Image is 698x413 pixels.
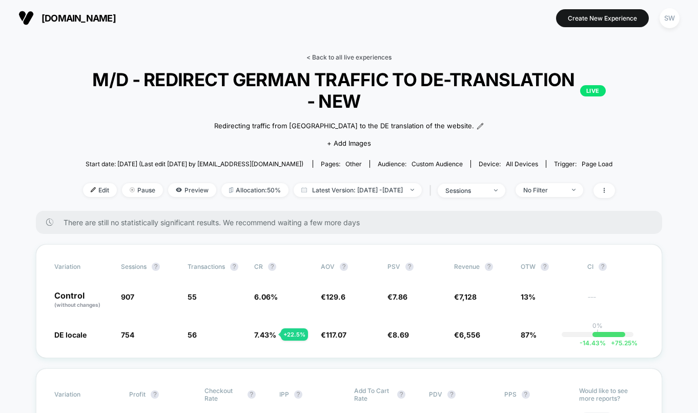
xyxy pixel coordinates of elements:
div: SW [660,8,680,28]
span: 6.06 % [254,292,278,301]
div: No Filter [523,186,564,194]
img: calendar [301,187,307,192]
button: ? [294,390,302,399]
span: 7.43 % [254,330,276,339]
span: + Add Images [327,139,371,147]
span: Sessions [121,263,147,270]
button: [DOMAIN_NAME] [15,10,119,26]
span: 75.25 % [606,339,638,347]
a: < Back to all live experiences [306,53,392,61]
span: € [387,292,407,301]
span: AOV [321,263,335,270]
span: 56 [188,330,197,339]
div: Trigger: [554,160,612,168]
button: ? [522,390,530,399]
p: Would like to see more reports? [579,387,644,402]
span: M/D - REDIRECT GERMAN TRAFFIC TO DE-TRANSLATION - NEW [92,69,606,112]
p: LIVE [580,85,606,96]
button: ? [248,390,256,399]
button: ? [485,263,493,271]
span: Page Load [582,160,612,168]
span: [DOMAIN_NAME] [42,13,116,24]
span: Variation [54,387,111,402]
span: 7,128 [459,292,477,301]
p: | [597,329,599,337]
button: ? [599,263,607,271]
img: end [130,187,135,192]
span: Latest Version: [DATE] - [DATE] [294,183,422,197]
img: edit [91,187,96,192]
button: ? [340,263,348,271]
span: --- [587,294,644,309]
span: Add To Cart Rate [354,387,392,402]
span: PDV [429,390,442,398]
span: | [427,183,438,198]
button: ? [152,263,160,271]
span: Preview [168,183,216,197]
img: end [572,189,576,191]
span: € [321,292,345,301]
span: Start date: [DATE] (Last edit [DATE] by [EMAIL_ADDRESS][DOMAIN_NAME]) [86,160,303,168]
span: PPS [504,390,517,398]
span: Pause [122,183,163,197]
button: ? [268,263,276,271]
span: 907 [121,292,134,301]
span: PSV [387,263,400,270]
button: Create New Experience [556,9,649,27]
span: (without changes) [54,302,100,308]
span: € [321,330,346,339]
div: Pages: [321,160,362,168]
button: ? [447,390,456,399]
img: rebalance [229,187,233,193]
span: Revenue [454,263,480,270]
div: sessions [445,187,486,194]
img: end [494,189,498,191]
p: Control [54,291,111,309]
span: DE locale [54,330,87,339]
button: ? [397,390,405,399]
p: 0% [592,322,603,329]
span: Custom Audience [412,160,463,168]
span: € [387,330,409,339]
span: € [454,292,477,301]
span: Redirecting traffic from [GEOGRAPHIC_DATA] to the DE translation of the website. [214,121,474,131]
span: Edit [83,183,117,197]
span: 8.69 [393,330,409,339]
span: Transactions [188,263,225,270]
span: -14.43 % [580,339,606,347]
div: + 22.5 % [281,328,308,341]
span: Variation [54,263,111,271]
span: IPP [279,390,289,398]
span: Profit [129,390,146,398]
span: + [611,339,615,347]
span: 6,556 [459,330,480,339]
div: Audience: [378,160,463,168]
img: end [410,189,414,191]
span: Checkout Rate [204,387,242,402]
span: 754 [121,330,134,339]
span: There are still no statistically significant results. We recommend waiting a few more days [64,218,642,227]
span: 129.6 [326,292,345,301]
span: 7.86 [393,292,407,301]
button: ? [230,263,238,271]
img: Visually logo [18,10,34,26]
button: ? [541,263,549,271]
span: all devices [506,160,538,168]
span: 87% [521,330,537,339]
span: OTW [521,263,577,271]
button: ? [151,390,159,399]
span: € [454,330,480,339]
span: CR [254,263,263,270]
span: CI [587,263,644,271]
span: other [345,160,362,168]
span: 55 [188,292,197,301]
button: SW [656,8,683,29]
span: Allocation: 50% [221,183,289,197]
span: 117.07 [326,330,346,339]
button: ? [405,263,414,271]
span: 13% [521,292,536,301]
span: Device: [470,160,546,168]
